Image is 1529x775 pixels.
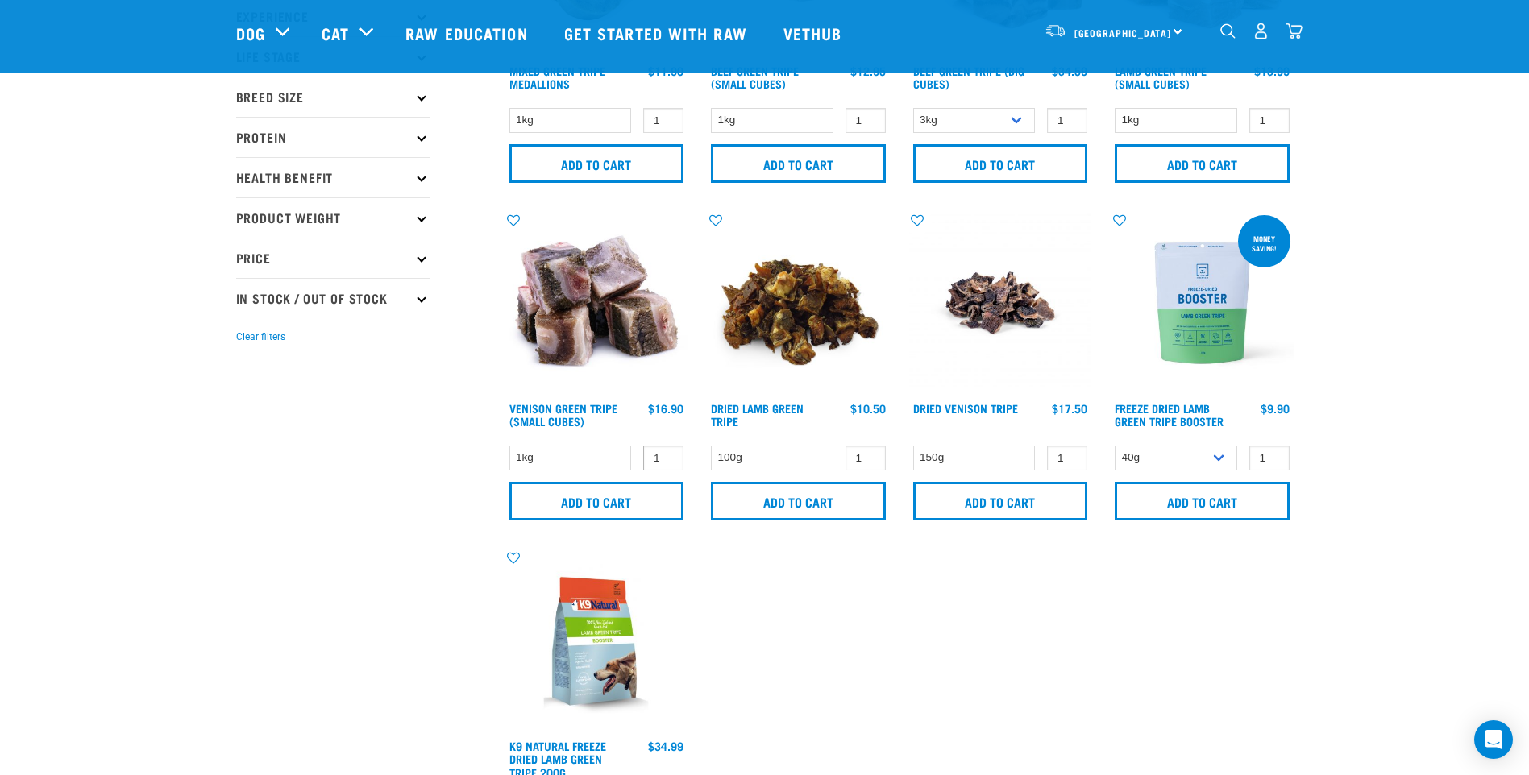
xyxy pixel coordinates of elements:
a: Freeze Dried Lamb Green Tripe Booster [1115,405,1224,424]
input: 1 [643,446,683,470]
a: Dried Lamb Green Tripe [711,405,804,424]
p: Product Weight [236,197,430,238]
a: Cat [322,21,349,45]
div: $17.50 [1052,402,1087,415]
input: 1 [643,108,683,133]
a: K9 Natural Freeze Dried Lamb Green Tripe 200g [509,743,606,774]
p: Health Benefit [236,157,430,197]
div: $34.99 [648,740,683,752]
p: In Stock / Out Of Stock [236,278,430,318]
a: Dried Venison Tripe [913,405,1018,411]
button: Clear filters [236,329,285,344]
a: Get started with Raw [548,1,767,65]
img: home-icon@2x.png [1286,23,1303,39]
p: Price [236,238,430,278]
input: 1 [1249,108,1290,133]
img: van-moving.png [1045,23,1066,38]
a: Vethub [767,1,862,65]
img: Freeze Dried Lamb Green Tripe [1111,212,1294,395]
input: Add to cart [509,144,684,183]
span: [GEOGRAPHIC_DATA] [1074,30,1172,35]
input: 1 [846,446,886,470]
input: Add to cart [913,144,1088,183]
div: $10.50 [850,402,886,415]
div: Open Intercom Messenger [1474,720,1513,759]
p: Breed Size [236,77,430,117]
div: Money saving! [1238,226,1290,260]
input: 1 [1047,446,1087,470]
input: Add to cart [711,144,886,183]
div: $16.90 [648,402,683,415]
input: Add to cart [1115,144,1290,183]
input: 1 [1249,446,1290,470]
img: 1079 Green Tripe Venison 01 [505,212,688,395]
input: 1 [846,108,886,133]
input: Add to cart [913,482,1088,520]
img: user.png [1253,23,1269,39]
input: 1 [1047,108,1087,133]
input: Add to cart [711,482,886,520]
img: Dried Vension Tripe 1691 [909,212,1092,395]
img: Pile Of Dried Lamb Tripe For Pets [707,212,890,395]
p: Protein [236,117,430,157]
a: Dog [236,21,265,45]
img: home-icon-1@2x.png [1220,23,1236,39]
a: Venison Green Tripe (Small Cubes) [509,405,617,424]
div: $9.90 [1261,402,1290,415]
input: Add to cart [1115,482,1290,520]
input: Add to cart [509,482,684,520]
img: K9 Square [505,549,688,732]
a: Raw Education [389,1,547,65]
